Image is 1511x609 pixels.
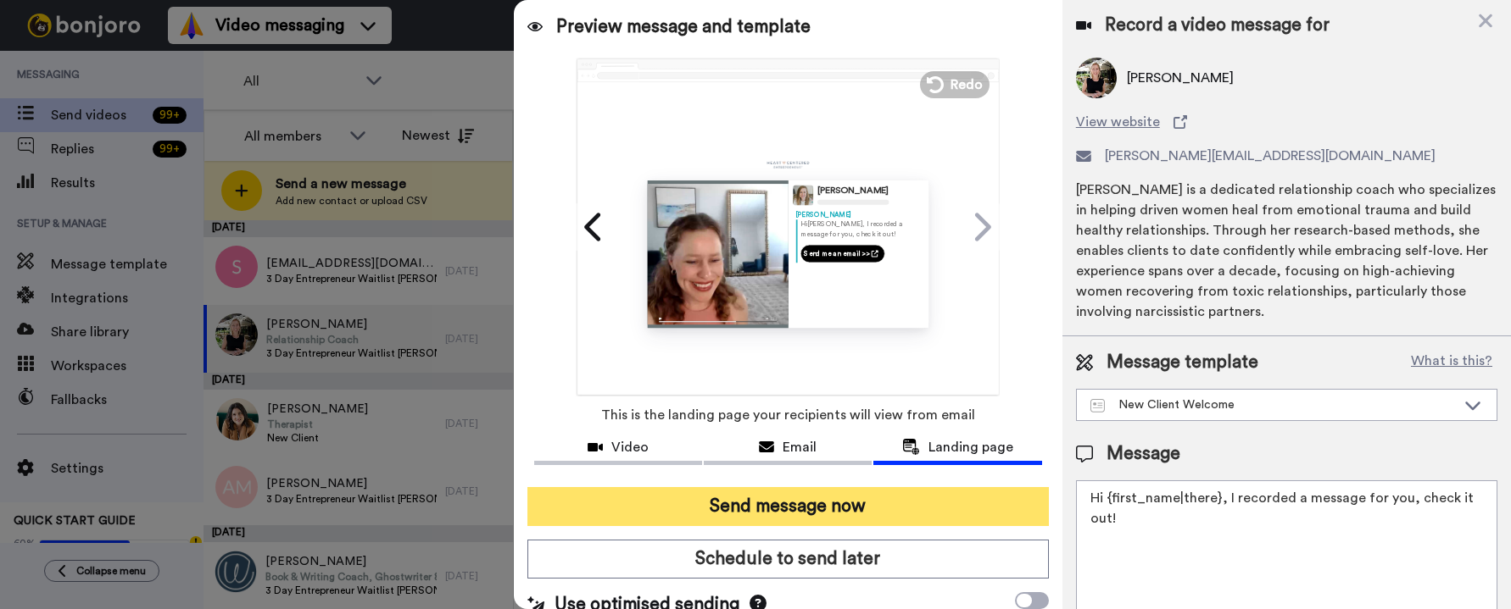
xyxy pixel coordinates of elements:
button: What is this? [1406,350,1497,375]
span: Message [1107,441,1180,467]
span: Email [783,437,817,457]
div: New Client Welcome [1090,396,1456,413]
span: Video [611,437,649,457]
a: Send me an email >> [800,245,884,263]
img: 32728514-1e21-48f5-a6cb-217c4a7492cb [765,154,811,174]
button: Send message now [527,487,1049,526]
span: [PERSON_NAME][EMAIL_ADDRESS][DOMAIN_NAME] [1105,146,1436,166]
div: [PERSON_NAME] [795,209,921,219]
span: Landing page [928,437,1013,457]
button: Schedule to send later [527,540,1049,579]
span: View website [1076,112,1160,132]
div: [PERSON_NAME] [817,185,889,197]
div: [PERSON_NAME] is a dedicated relationship coach who specializes in helping driven women heal from... [1076,180,1497,322]
span: Message template [1107,350,1258,375]
p: Hi [PERSON_NAME] , I recorded a message for you, check it out! [800,219,921,239]
img: Profile Image [793,185,813,205]
img: Message-temps.svg [1090,399,1105,412]
span: This is the landing page your recipients will view from email [601,396,975,434]
img: player-controls-full.svg [647,311,788,327]
a: View website [1076,112,1497,132]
